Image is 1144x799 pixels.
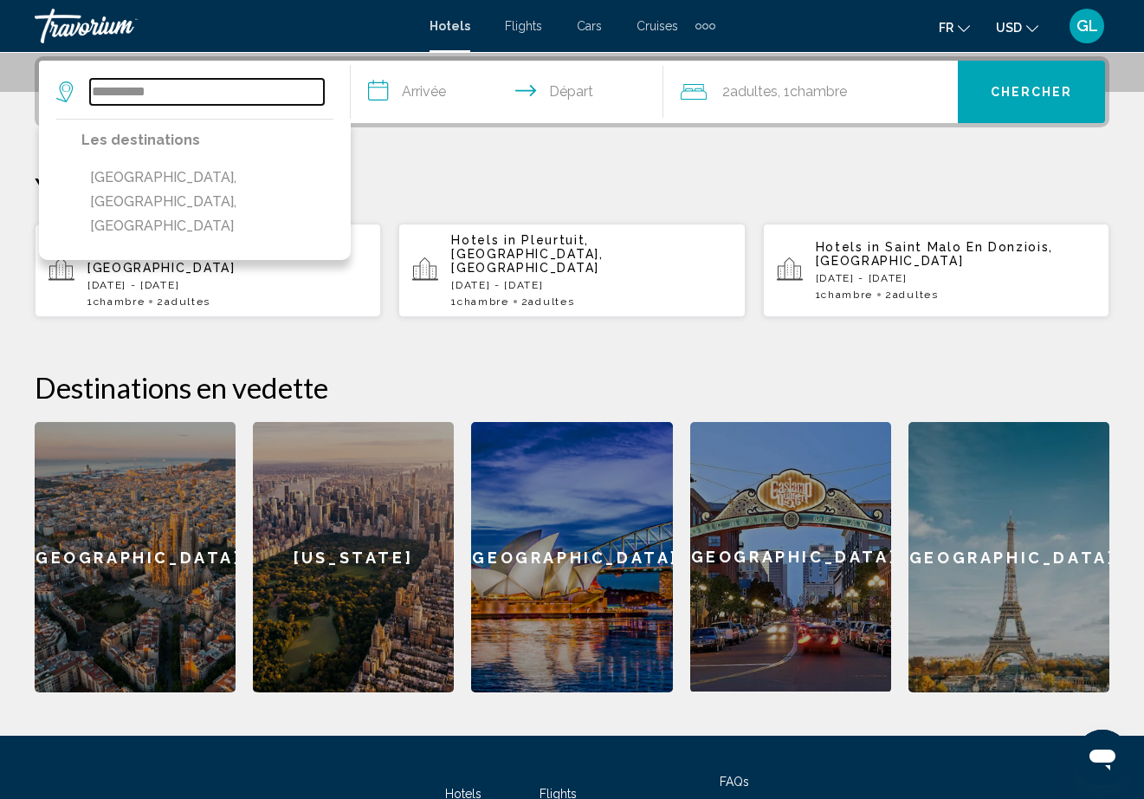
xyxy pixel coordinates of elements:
button: User Menu [1064,8,1109,44]
span: Hotels in [816,240,881,254]
button: Hotels in Pleurtuit, [GEOGRAPHIC_DATA], [GEOGRAPHIC_DATA][DATE] - [DATE]1Chambre2Adultes [398,223,745,318]
a: Hotels [430,19,470,33]
span: Adultes [528,296,574,308]
button: [GEOGRAPHIC_DATA], [GEOGRAPHIC_DATA], [GEOGRAPHIC_DATA] [81,161,333,243]
button: Extra navigation items [695,12,715,40]
span: Adultes [730,83,778,100]
h2: Destinations en vedette [35,370,1109,405]
span: 1 [87,296,145,308]
p: [DATE] - [DATE] [816,272,1096,284]
div: Search widget [39,61,1105,123]
a: [GEOGRAPHIC_DATA] [908,422,1109,692]
span: 1 [816,289,873,301]
button: Hotels in [GEOGRAPHIC_DATA], [GEOGRAPHIC_DATA], [GEOGRAPHIC_DATA][DATE] - [DATE]1Chambre2Adultes [35,223,381,318]
button: Travelers: 2 adults, 0 children [663,61,958,123]
a: [GEOGRAPHIC_DATA] [690,422,891,692]
button: Hotels in Saint Malo En Donziois, [GEOGRAPHIC_DATA][DATE] - [DATE]1Chambre2Adultes [763,223,1109,318]
p: [DATE] - [DATE] [451,279,731,291]
span: 2 [885,289,938,301]
span: Chambre [457,296,509,308]
span: GL [1076,17,1098,35]
span: Chambre [94,296,145,308]
a: [GEOGRAPHIC_DATA] [35,422,236,692]
div: [GEOGRAPHIC_DATA] [690,422,891,692]
button: Change language [939,15,970,40]
span: Hotels in [451,233,516,247]
span: 1 [451,296,508,308]
span: Saint Malo En Donziois, [GEOGRAPHIC_DATA] [816,240,1053,268]
a: Cruises [637,19,678,33]
a: [US_STATE] [253,422,454,692]
button: Change currency [996,15,1038,40]
a: Flights [505,19,542,33]
span: Chambre [821,289,873,301]
button: Chercher [958,61,1105,123]
p: Les destinations [81,128,333,153]
a: FAQs [720,775,749,789]
a: Travorium [35,9,412,43]
button: Check in and out dates [351,61,662,123]
span: 2 [722,80,778,104]
iframe: Bouton de lancement de la fenêtre de messagerie [1075,730,1130,785]
span: Chercher [991,86,1073,100]
span: Adultes [893,289,939,301]
span: Chambre [790,83,847,100]
span: USD [996,21,1022,35]
p: Your Recent Searches [35,171,1109,205]
span: 2 [521,296,574,308]
span: fr [939,21,953,35]
a: [GEOGRAPHIC_DATA] [471,422,672,692]
p: [DATE] - [DATE] [87,279,367,291]
a: Cars [577,19,602,33]
span: Pleurtuit, [GEOGRAPHIC_DATA], [GEOGRAPHIC_DATA] [451,233,603,275]
span: 2 [157,296,210,308]
span: , 1 [778,80,847,104]
span: Adultes [165,296,210,308]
